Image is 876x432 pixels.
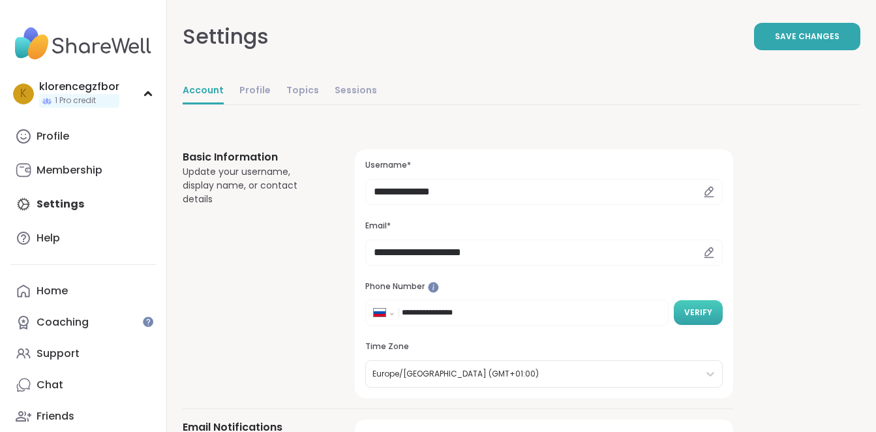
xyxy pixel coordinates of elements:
span: k [20,85,27,102]
div: Help [37,231,60,245]
h3: Basic Information [183,149,324,165]
a: Membership [10,155,156,186]
a: Profile [10,121,156,152]
a: Friends [10,401,156,432]
span: Verify [684,307,712,318]
iframe: Spotlight [428,282,439,293]
h3: Username* [365,160,723,171]
div: Profile [37,129,69,144]
span: Save Changes [775,31,839,42]
span: 1 Pro credit [55,95,96,106]
div: Support [37,347,80,361]
img: ShareWell Nav Logo [10,21,156,67]
h3: Time Zone [365,341,723,352]
button: Verify [674,300,723,325]
div: Friends [37,409,74,424]
div: Settings [183,21,269,52]
div: Chat [37,378,63,392]
button: Save Changes [754,23,860,50]
div: klorencegzfbor [39,80,119,94]
a: Home [10,275,156,307]
a: Profile [239,78,271,104]
iframe: Spotlight [143,316,153,327]
a: Coaching [10,307,156,338]
a: Sessions [335,78,377,104]
div: Update your username, display name, or contact details [183,165,324,206]
div: Coaching [37,315,89,330]
a: Support [10,338,156,369]
h3: Email* [365,221,723,232]
a: Help [10,223,156,254]
a: Account [183,78,224,104]
h3: Phone Number [365,281,723,292]
a: Chat [10,369,156,401]
div: Home [37,284,68,298]
a: Topics [286,78,319,104]
div: Membership [37,163,102,177]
